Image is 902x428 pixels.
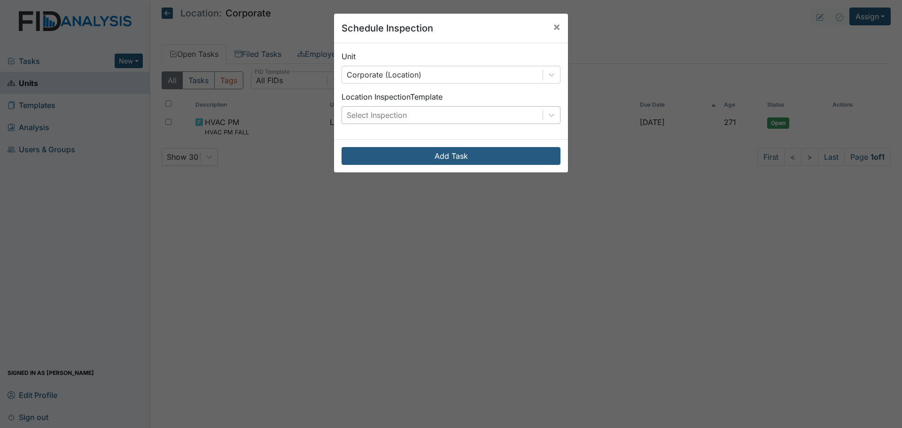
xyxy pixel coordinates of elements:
[545,14,568,40] button: Close
[342,147,560,165] button: Add Task
[342,51,356,62] label: Unit
[347,69,421,80] div: Corporate (Location)
[347,109,407,121] div: Select Inspection
[553,20,560,33] span: ×
[342,91,443,102] label: Location Inspection Template
[342,21,433,35] h5: Schedule Inspection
